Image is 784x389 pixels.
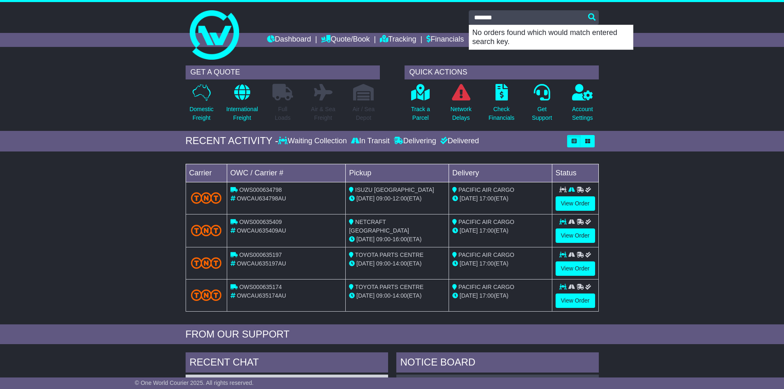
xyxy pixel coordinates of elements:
span: 17:00 [479,227,494,234]
p: Domestic Freight [189,105,213,122]
img: TNT_Domestic.png [191,192,222,203]
div: Delivered [438,137,479,146]
p: International Freight [226,105,258,122]
a: Track aParcel [411,84,430,127]
span: [DATE] [460,260,478,267]
div: - (ETA) [349,291,445,300]
div: - (ETA) [349,235,445,244]
p: No orders found which would match entered search key. [469,25,633,49]
span: TOYOTA PARTS CENTRE [355,284,423,290]
td: OWC / Carrier # [227,164,346,182]
span: OWCAU634798AU [237,195,286,202]
img: TNT_Domestic.png [191,257,222,268]
p: Air & Sea Freight [311,105,335,122]
span: 09:00 [376,292,391,299]
span: PACIFIC AIR CARGO [458,252,514,258]
td: Carrier [186,164,227,182]
div: NOTICE BOARD [396,352,599,375]
div: RECENT CHAT [186,352,388,375]
span: 09:00 [376,236,391,242]
a: View Order [556,261,595,276]
div: - (ETA) [349,194,445,203]
span: [DATE] [356,260,375,267]
span: 12:00 [393,195,407,202]
span: 09:00 [376,195,391,202]
a: View Order [556,293,595,308]
span: 16:00 [393,236,407,242]
span: ISUZU [GEOGRAPHIC_DATA] [355,186,434,193]
p: Network Delays [450,105,471,122]
a: View Order [556,228,595,243]
div: GET A QUOTE [186,65,380,79]
span: 09:00 [376,260,391,267]
div: Delivering [392,137,438,146]
span: 14:00 [393,292,407,299]
a: Tracking [380,33,416,47]
span: [DATE] [356,292,375,299]
a: CheckFinancials [488,84,515,127]
div: FROM OUR SUPPORT [186,328,599,340]
span: OWS000635197 [239,252,282,258]
p: Track a Parcel [411,105,430,122]
span: TOYOTA PARTS CENTRE [355,252,423,258]
span: PACIFIC AIR CARGO [458,186,514,193]
span: [DATE] [460,195,478,202]
a: Quote/Book [321,33,370,47]
a: View Order [556,196,595,211]
div: Waiting Collection [278,137,349,146]
span: [DATE] [356,195,375,202]
img: TNT_Domestic.png [191,225,222,236]
td: Status [552,164,598,182]
span: [DATE] [460,292,478,299]
span: 14:00 [393,260,407,267]
td: Delivery [449,164,552,182]
div: In Transit [349,137,392,146]
a: AccountSettings [572,84,593,127]
span: 17:00 [479,195,494,202]
div: (ETA) [452,291,549,300]
a: InternationalFreight [226,84,258,127]
img: TNT_Domestic.png [191,289,222,300]
span: PACIFIC AIR CARGO [458,219,514,225]
span: [DATE] [356,236,375,242]
span: OWS000635409 [239,219,282,225]
span: 17:00 [479,292,494,299]
span: OWS000634798 [239,186,282,193]
span: [DATE] [460,227,478,234]
span: OWCAU635174AU [237,292,286,299]
div: (ETA) [452,194,549,203]
span: PACIFIC AIR CARGO [458,284,514,290]
span: OWS000635174 [239,284,282,290]
p: Air / Sea Depot [353,105,375,122]
span: 17:00 [479,260,494,267]
a: Financials [426,33,464,47]
p: Account Settings [572,105,593,122]
div: (ETA) [452,226,549,235]
a: NetworkDelays [450,84,472,127]
div: QUICK ACTIONS [405,65,599,79]
a: DomesticFreight [189,84,214,127]
div: - (ETA) [349,259,445,268]
span: OWCAU635409AU [237,227,286,234]
div: RECENT ACTIVITY - [186,135,279,147]
p: Get Support [532,105,552,122]
span: NETCRAFT [GEOGRAPHIC_DATA] [349,219,409,234]
span: © One World Courier 2025. All rights reserved. [135,380,254,386]
p: Full Loads [272,105,293,122]
a: GetSupport [531,84,552,127]
span: OWCAU635197AU [237,260,286,267]
div: (ETA) [452,259,549,268]
a: Dashboard [267,33,311,47]
p: Check Financials [489,105,514,122]
td: Pickup [346,164,449,182]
